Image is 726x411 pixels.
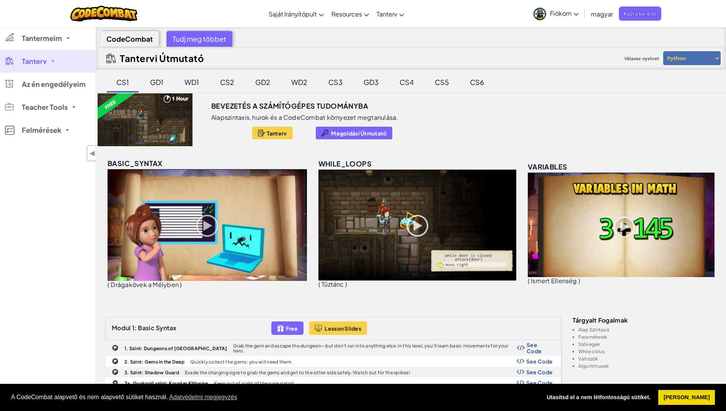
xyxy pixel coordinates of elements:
[318,170,516,281] img: while_loops_unlocked.png
[109,73,137,91] div: CS1
[658,390,715,405] a: allow cookies
[112,358,119,365] img: IconChallengeLevel.svg
[530,2,582,26] a: Fiókom
[265,3,328,24] a: Saját Irányítópult
[331,10,362,18] span: Resources
[325,325,361,331] span: Lesson Slides
[328,3,373,24] a: Resources
[106,367,561,377] a: 3. Szint: Shadow Guard Evade the charging ogre to grab the gems and get to the other side safely....
[112,369,119,375] img: IconChallengeLevel.svg
[166,31,232,47] div: Tudj meg többet
[591,10,613,18] span: magyar
[269,10,317,18] span: Saját Irányítópult
[316,127,392,139] button: Megoldási Útmutató
[526,380,553,386] span: See Code
[124,370,179,375] b: 3. Szint: Shadow Guard
[112,324,131,332] span: Modul
[517,369,524,375] img: Show Code Logo
[106,356,561,367] a: 2. Szint: Gems in the Deep Quickly collect the gems; you will need them. Show Code Logo See Code
[106,340,561,356] a: 1. Szint: Dungeons of [GEOGRAPHIC_DATA] Grab the gem and escape the dungeon—but don’t run into an...
[138,324,176,332] span: Basic Syntax
[142,73,171,91] div: GD1
[373,3,408,24] a: Tanterv
[528,162,568,171] span: variables
[392,73,421,91] div: CS4
[286,325,298,331] span: Free
[70,6,137,21] img: CodeCombat logo
[108,281,109,289] span: (
[124,359,184,365] b: 2. Szint: Gems in the Deep
[124,346,227,351] b: 1. Szint: Dungeons of [GEOGRAPHIC_DATA]
[108,159,163,168] span: basic_syntax
[120,53,204,64] h2: Tantervi Útmutató
[527,342,553,354] span: See Code
[212,73,242,91] div: CS2
[573,317,717,323] h3: Tárgyalt fogalmak
[211,114,398,121] p: Alapszintaxis, hurok és a CodeCombat környezet megtanulása.
[22,81,86,88] span: Az én engedélyeim
[356,73,386,91] div: GD3
[124,380,208,386] b: 3a. Gyakorló szint: Kounter Kithwise
[462,73,492,91] div: CS6
[267,130,287,136] span: Tanterv
[22,104,68,111] span: Teacher Tools
[252,127,293,139] button: Tanterv
[211,100,368,112] h3: Bevezetés a Számítógépes Tudományba
[526,358,553,364] span: See Code
[578,356,717,361] li: Változók
[377,10,397,18] span: Tanterv
[517,359,524,364] img: Show Code Logo
[185,370,410,375] p: Evade the charging ogre to grab the gems and get to the other side safely. Watch out for the spikes!
[106,377,561,388] a: 3a. Gyakorló szint: Kounter Kithwise Keep out of sight of the ogre patrol. Show Code Logo See Code
[108,169,307,281] img: basic_syntax_unlocked.png
[100,31,159,47] div: CodeCombat
[619,7,661,21] a: Kvóta kérése
[11,391,535,403] span: A CodeCombat alapvető és nem alapvető sütiket használ.
[309,321,367,335] button: Lesson Slides
[528,173,715,277] img: variables_unlocked.png
[542,390,656,405] a: deny cookies
[526,369,553,375] span: See Code
[248,73,278,91] div: GD2
[177,73,207,91] div: WD1
[190,359,292,364] p: Quickly collect the gems; you will need them.
[578,364,717,369] li: Algoritmusok
[621,53,662,64] span: Válassz nyelvet
[214,381,295,386] p: Keep out of sight of the ogre patrol.
[112,380,118,386] img: IconPracticeLevel.svg
[22,58,47,65] span: Tanterv
[427,73,457,91] div: CS5
[578,342,717,347] li: Szövegek
[578,277,580,285] span: )
[180,281,182,289] span: )
[106,54,116,63] img: IconCurriculumGuide.svg
[321,280,344,288] span: Tűztánc
[578,334,717,339] li: Paraméterek
[318,159,372,168] span: while_loops
[277,324,284,333] img: IconFreeLevelv2.svg
[531,277,577,285] span: Ismert Ellenség
[578,349,717,354] li: While ciklus
[533,8,546,20] img: avatar
[528,277,530,285] span: (
[168,391,238,403] a: learn more about cookies
[132,324,137,332] span: 1:
[321,73,350,91] div: CS3
[517,345,525,351] img: Show Code Logo
[22,127,61,134] span: Felmérések
[284,73,315,91] div: WD2
[111,281,179,289] span: Drágakövek a Mélyben
[318,280,320,288] span: (
[112,344,119,351] img: IconChallengeLevel.svg
[331,130,387,136] span: Megoldási Útmutató
[89,148,96,159] span: ◀
[587,3,617,24] a: magyar
[578,327,717,332] li: Alap Szintaxis
[517,380,524,385] img: Show Code Logo
[345,280,347,288] span: )
[550,9,579,17] span: Fiókom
